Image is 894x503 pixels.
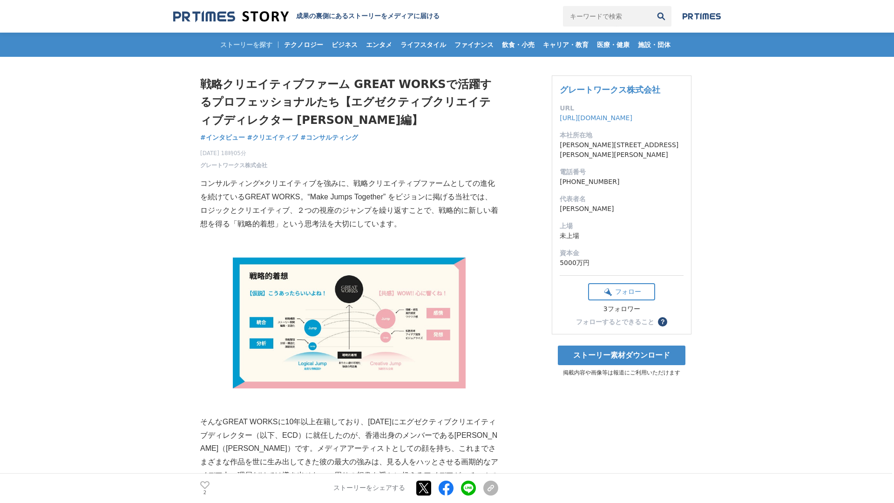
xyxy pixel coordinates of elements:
span: #クリエイティブ [247,133,298,142]
dd: 5000万円 [560,258,684,268]
span: キャリア・教育 [539,41,592,49]
span: ビジネス [328,41,361,49]
a: ビジネス [328,33,361,57]
button: フォロー [588,283,655,300]
a: 飲食・小売 [498,33,538,57]
dt: 上場 [560,221,684,231]
h2: 成果の裏側にあるストーリーをメディアに届ける [296,12,440,20]
a: キャリア・教育 [539,33,592,57]
a: グレートワークス株式会社 [560,85,660,95]
span: 飲食・小売 [498,41,538,49]
span: エンタメ [362,41,396,49]
a: ライフスタイル [397,33,450,57]
a: 医療・健康 [593,33,633,57]
span: #コンサルティング [300,133,358,142]
dd: [PHONE_NUMBER] [560,177,684,187]
a: 施設・団体 [634,33,674,57]
span: テクノロジー [280,41,327,49]
div: フォローするとできること [576,319,654,325]
a: [URL][DOMAIN_NAME] [560,114,632,122]
a: #インタビュー [200,133,245,143]
a: テクノロジー [280,33,327,57]
dt: 本社所在地 [560,130,684,140]
div: 3フォロワー [588,305,655,313]
input: キーワードで検索 [563,6,651,27]
img: 成果の裏側にあるストーリーをメディアに届ける [173,10,289,23]
dt: 代表者名 [560,194,684,204]
img: prtimes [683,13,721,20]
a: ストーリー素材ダウンロード [558,346,685,365]
span: #インタビュー [200,133,245,142]
span: ？ [659,319,666,325]
p: 2 [200,490,210,495]
p: そんなGREAT WORKSに10年以上在籍しており、[DATE]にエグゼクティブクリエイティブディレクター（以下、ECD）に就任したのが、香港出身のメンバーである[PERSON_NAME]（[... [200,415,498,496]
span: ファイナンス [451,41,497,49]
img: thumbnail_57fed880-a32c-11f0-801e-314050398cb6.png [233,258,466,388]
h1: 戦略クリエイティブファーム GREAT WORKSで活躍するプロフェッショナルたち【エグゼクティブクリエイティブディレクター [PERSON_NAME]編】 [200,75,498,129]
button: 検索 [651,6,671,27]
a: #クリエイティブ [247,133,298,143]
span: [DATE] 18時05分 [200,149,267,157]
p: ストーリーをシェアする [333,484,405,493]
span: ライフスタイル [397,41,450,49]
span: 施設・団体 [634,41,674,49]
button: ？ [658,317,667,326]
a: 成果の裏側にあるストーリーをメディアに届ける 成果の裏側にあるストーリーをメディアに届ける [173,10,440,23]
dt: 電話番号 [560,167,684,177]
a: エンタメ [362,33,396,57]
dd: [PERSON_NAME] [560,204,684,214]
dt: 資本金 [560,248,684,258]
dd: [PERSON_NAME][STREET_ADDRESS][PERSON_NAME][PERSON_NAME] [560,140,684,160]
a: ファイナンス [451,33,497,57]
a: #コンサルティング [300,133,358,143]
a: グレートワークス株式会社 [200,161,267,170]
span: 医療・健康 [593,41,633,49]
dd: 未上場 [560,231,684,241]
p: コンサルティング×クリエイティブを強みに、戦略クリエイティブファームとしての進化を続けているGREAT WORKS。“Make Jumps Together” をビジョンに掲げる当社では、ロジッ... [200,177,498,231]
p: 掲載内容や画像等は報道にご利用いただけます [552,369,691,377]
dt: URL [560,103,684,113]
